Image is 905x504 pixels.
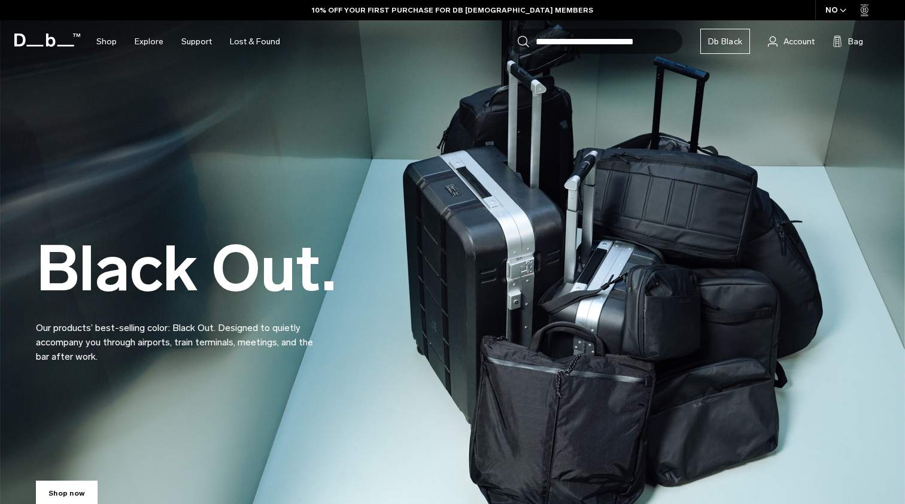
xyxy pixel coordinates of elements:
a: Account [768,34,815,48]
a: 10% OFF YOUR FIRST PURCHASE FOR DB [DEMOGRAPHIC_DATA] MEMBERS [312,5,593,16]
p: Our products’ best-selling color: Black Out. Designed to quietly accompany you through airports, ... [36,306,323,364]
h2: Black Out. [36,238,336,300]
nav: Main Navigation [87,20,289,63]
a: Explore [135,20,163,63]
span: Bag [848,35,863,48]
a: Shop [96,20,117,63]
span: Account [783,35,815,48]
button: Bag [833,34,863,48]
a: Db Black [700,29,750,54]
a: Support [181,20,212,63]
a: Lost & Found [230,20,280,63]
